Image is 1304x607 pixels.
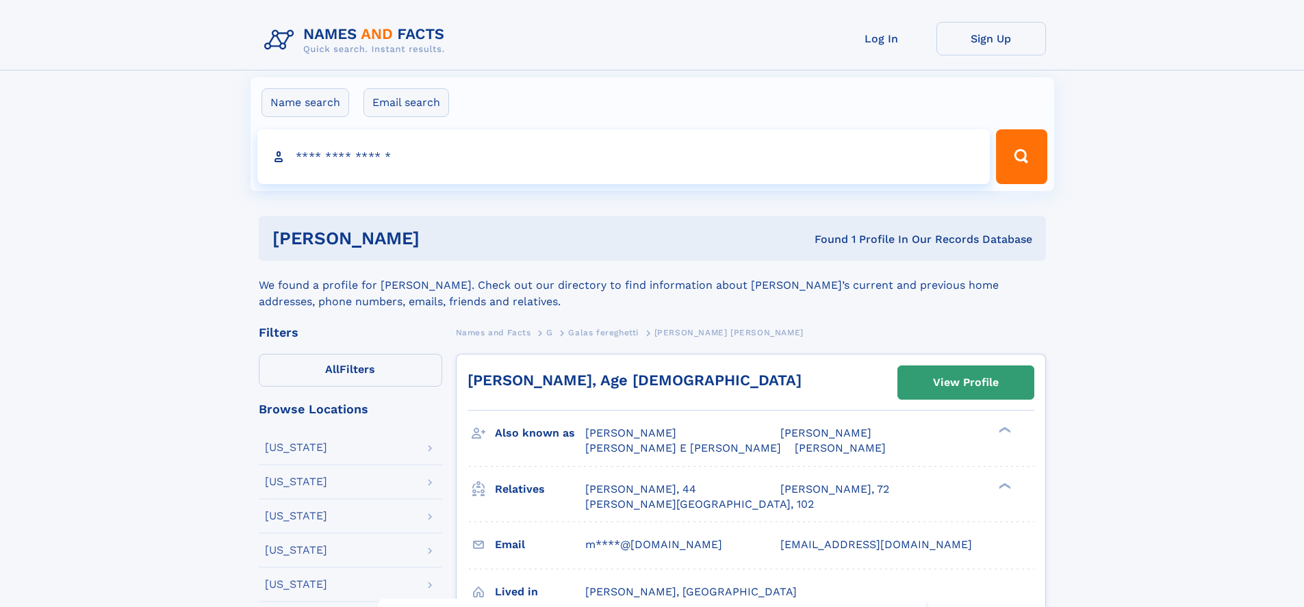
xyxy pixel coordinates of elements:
[468,372,802,389] a: [PERSON_NAME], Age [DEMOGRAPHIC_DATA]
[259,354,442,387] label: Filters
[261,88,349,117] label: Name search
[265,511,327,521] div: [US_STATE]
[546,328,553,337] span: G
[456,324,531,341] a: Names and Facts
[495,478,585,501] h3: Relatives
[259,326,442,339] div: Filters
[495,422,585,445] h3: Also known as
[795,441,886,454] span: [PERSON_NAME]
[259,261,1046,310] div: We found a profile for [PERSON_NAME]. Check out our directory to find information about [PERSON_N...
[265,476,327,487] div: [US_STATE]
[568,324,639,341] a: Galas fereghetti
[585,426,676,439] span: [PERSON_NAME]
[325,363,340,376] span: All
[585,497,814,512] a: [PERSON_NAME][GEOGRAPHIC_DATA], 102
[780,426,871,439] span: [PERSON_NAME]
[780,538,972,551] span: [EMAIL_ADDRESS][DOMAIN_NAME]
[259,22,456,59] img: Logo Names and Facts
[585,441,781,454] span: [PERSON_NAME] E [PERSON_NAME]
[827,22,936,55] a: Log In
[495,533,585,556] h3: Email
[259,403,442,415] div: Browse Locations
[898,366,1034,399] a: View Profile
[272,230,617,247] h1: [PERSON_NAME]
[363,88,449,117] label: Email search
[495,580,585,604] h3: Lived in
[995,426,1012,435] div: ❯
[585,482,696,497] a: [PERSON_NAME], 44
[568,328,639,337] span: Galas fereghetti
[654,328,804,337] span: [PERSON_NAME] [PERSON_NAME]
[780,482,889,497] a: [PERSON_NAME], 72
[617,232,1032,247] div: Found 1 Profile In Our Records Database
[936,22,1046,55] a: Sign Up
[546,324,553,341] a: G
[257,129,990,184] input: search input
[996,129,1047,184] button: Search Button
[265,442,327,453] div: [US_STATE]
[265,579,327,590] div: [US_STATE]
[933,367,999,398] div: View Profile
[585,585,797,598] span: [PERSON_NAME], [GEOGRAPHIC_DATA]
[995,481,1012,490] div: ❯
[265,545,327,556] div: [US_STATE]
